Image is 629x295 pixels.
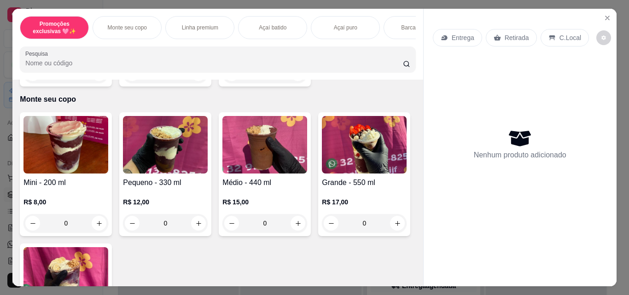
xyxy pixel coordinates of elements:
p: Açaí batido [259,24,286,31]
img: product-image [23,116,108,174]
p: C.Local [559,33,581,42]
p: Promoções exclusivas 🩷✨ [28,20,81,35]
button: decrease-product-quantity [596,30,611,45]
h4: Grande - 550 ml [322,177,407,188]
img: product-image [222,116,307,174]
p: Linha premium [182,24,218,31]
label: Pesquisa [25,50,51,58]
p: Retirada [505,33,529,42]
h4: Pequeno - 330 ml [123,177,208,188]
p: Açaí puro [334,24,357,31]
p: R$ 15,00 [222,197,307,207]
p: Monte seu copo [108,24,147,31]
p: Nenhum produto adicionado [474,150,566,161]
img: product-image [322,116,407,174]
p: R$ 17,00 [322,197,407,207]
h4: Mini - 200 ml [23,177,108,188]
img: product-image [123,116,208,174]
input: Pesquisa [25,58,403,68]
h4: Médio - 440 ml [222,177,307,188]
button: Close [600,11,615,25]
p: Barca de açaí [401,24,435,31]
p: Monte seu copo [20,94,415,105]
p: Entrega [452,33,474,42]
p: R$ 12,00 [123,197,208,207]
p: R$ 8,00 [23,197,108,207]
